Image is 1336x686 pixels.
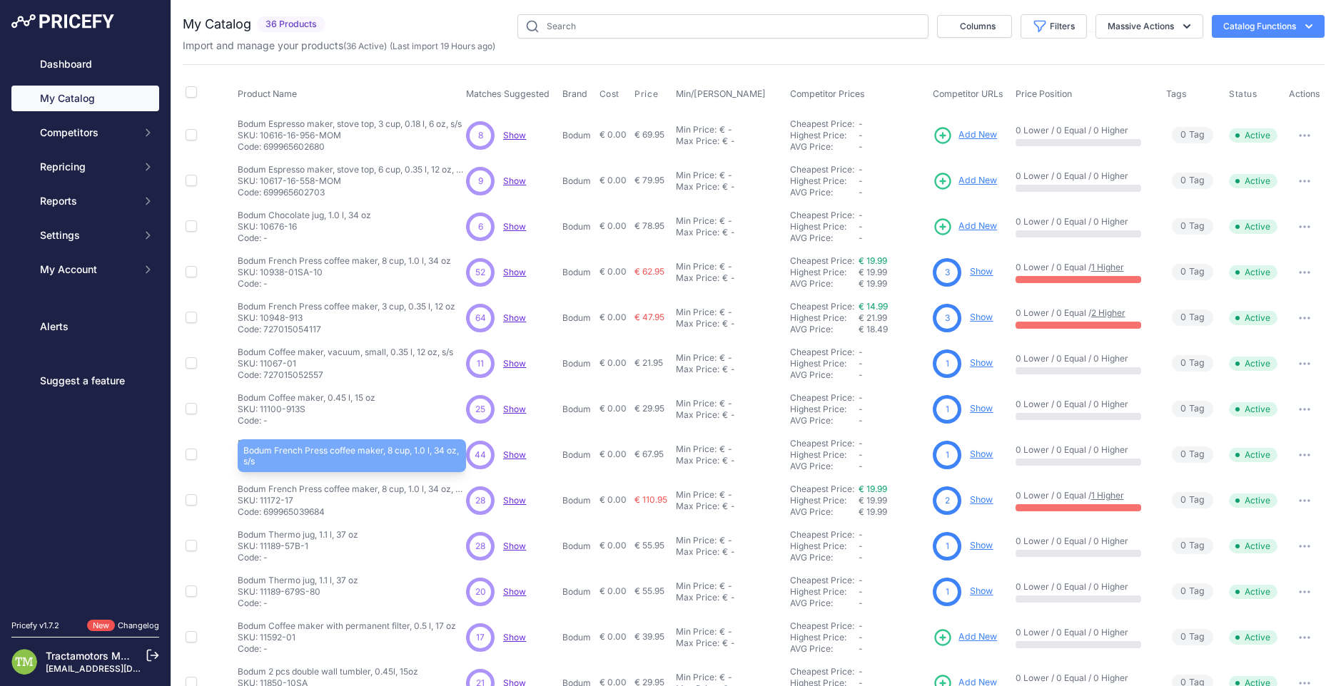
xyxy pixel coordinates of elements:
span: Active [1229,311,1277,325]
div: Min Price: [676,307,717,318]
a: Add New [933,171,997,191]
button: Competitors [11,120,159,145]
a: Show [503,449,526,460]
span: 2 [945,494,950,507]
p: 0 Lower / 0 Equal / 0 Higher [1016,444,1152,456]
p: Bodum Coffee maker, 0.45 l, 15 oz [238,392,375,404]
span: Add New [958,128,997,142]
span: 0 [1180,448,1186,461]
p: Bodum [562,221,594,232]
a: Show [970,494,993,505]
a: Cheapest Price: [790,301,854,312]
span: € 47.95 [634,312,664,322]
a: Show [503,358,526,369]
span: Tag [1172,309,1213,326]
p: Code: 699965602703 [238,187,466,198]
span: Competitor Prices [790,88,865,99]
div: € [722,181,728,193]
a: € 19.99 [859,483,887,494]
p: 0 Lower / 0 Equal / 0 Higher [1016,353,1152,364]
span: € 62.95 [634,266,664,277]
span: Tag [1172,264,1213,280]
span: Settings [40,228,133,242]
p: SKU: 11067-01 [238,358,453,369]
a: Show [503,312,526,323]
span: 0 [1180,493,1186,507]
a: Show [503,586,526,597]
a: Changelog [118,620,159,630]
span: 36 Products [257,16,325,33]
p: 0 Lower / 0 Equal / [1016,307,1152,319]
div: AVG Price: [790,461,859,472]
p: 0 Lower / 0 Equal / 0 Higher [1016,216,1152,227]
span: 0 [1180,402,1186,416]
span: - [859,232,863,243]
span: Repricing [40,160,133,174]
span: Tag [1172,355,1213,372]
div: Highest Price: [790,358,859,369]
div: Min Price: [676,215,717,227]
span: Competitors [40,126,133,140]
p: Bodum [562,404,594,415]
div: Min Price: [676,398,717,409]
span: Reports [40,194,133,208]
button: Price [634,88,661,100]
p: Bodum French Press coffee maker, 8 cup, 1.0 l, 34 oz [238,255,451,267]
a: Cheapest Price: [790,210,854,220]
span: 3 [945,266,950,279]
div: Min Price: [676,352,717,364]
div: AVG Price: [790,141,859,153]
div: AVG Price: [790,324,859,335]
span: 64 [475,312,486,324]
span: Brand [562,88,587,99]
div: € [719,489,725,501]
button: Massive Actions [1095,14,1203,39]
span: 28 [475,494,485,507]
p: Bodum [562,267,594,278]
p: 0 Lower / 0 Equal / [1016,262,1152,273]
div: Highest Price: [790,267,859,278]
span: 0 [1180,357,1186,370]
a: Show [970,585,993,596]
span: € 0.00 [599,266,627,277]
p: SKU: 10948-913 [238,312,455,324]
span: - [859,347,863,357]
div: € [719,261,725,272]
span: Add New [958,630,997,644]
a: [EMAIL_ADDRESS][DOMAIN_NAME] [46,663,195,674]
span: - [859,438,863,449]
a: Show [970,403,993,414]
button: Columns [937,15,1012,38]
span: € 78.95 [634,220,664,231]
a: Show [970,357,993,368]
span: - [859,164,863,175]
span: 1 [946,357,949,370]
span: € 0.00 [599,403,627,414]
span: € 0.00 [599,494,627,505]
a: 2 Higher [1091,307,1125,318]
button: Repricing [11,154,159,180]
span: € 21.99 [859,312,887,323]
div: AVG Price: [790,278,859,290]
span: Active [1229,128,1277,143]
span: Active [1229,448,1277,462]
span: Show [503,632,526,643]
div: - [725,170,732,181]
a: Suggest a feature [11,368,159,394]
span: Tag [1172,492,1213,508]
img: Pricefy Logo [11,14,114,29]
a: Cheapest Price: [790,438,854,449]
span: € 0.00 [599,357,627,368]
div: - [725,489,732,501]
span: - [859,187,863,198]
button: Settings [11,222,159,248]
p: Code: - [238,232,371,244]
div: € [719,124,725,135]
div: - [728,455,735,466]
button: Filters [1021,14,1087,39]
a: Show [970,540,993,551]
p: Code: - [238,278,451,290]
